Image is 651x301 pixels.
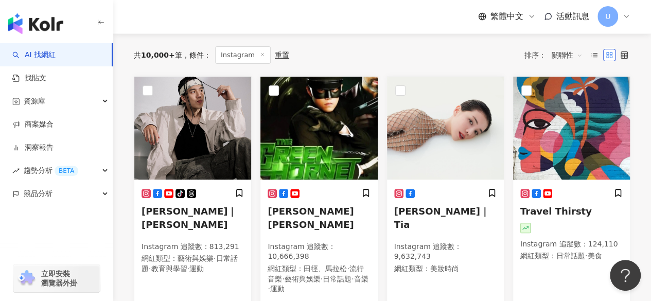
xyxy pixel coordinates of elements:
[524,47,588,63] div: 排序：
[268,264,370,294] p: 網紅類型 ：
[12,73,46,83] a: 找貼文
[605,11,610,22] span: U
[142,206,237,229] span: [PERSON_NAME]｜[PERSON_NAME]
[55,166,78,176] div: BETA
[610,260,641,291] iframe: Help Scout Beacon - Open
[552,47,583,63] span: 關聯性
[12,50,56,60] a: searchAI 找網紅
[556,252,585,260] span: 日常話題
[24,90,45,113] span: 資源庫
[134,51,182,59] div: 共 筆
[151,264,187,273] span: 教育與學習
[394,206,489,229] span: [PERSON_NAME]｜Tia
[520,206,592,217] span: Travel Thirsty
[16,270,37,287] img: chrome extension
[323,275,351,283] span: 日常話題
[387,77,504,180] img: KOL Avatar
[587,252,602,260] span: 美食
[282,275,284,283] span: ·
[134,77,251,180] img: KOL Avatar
[347,264,349,273] span: ·
[490,11,523,22] span: 繁體中文
[394,242,497,262] p: Instagram 追蹤數 ： 9,632,743
[182,51,211,59] span: 條件 ：
[189,264,204,273] span: 運動
[12,143,54,153] a: 洞察報告
[13,264,100,292] a: chrome extension立即安裝 瀏覽器外掛
[520,251,623,261] p: 網紅類型 ：
[270,285,285,293] span: 運動
[394,264,497,274] p: 網紅類型 ：
[178,254,214,262] span: 藝術與娛樂
[351,275,354,283] span: ·
[41,269,77,288] span: 立即安裝 瀏覽器外掛
[585,252,587,260] span: ·
[142,254,237,273] span: 日常話題
[275,51,289,59] div: 重置
[142,242,244,252] p: Instagram 追蹤數 ： 813,291
[142,254,244,274] p: 網紅類型 ：
[354,275,368,283] span: 音樂
[430,264,459,273] span: 美妝時尚
[187,264,189,273] span: ·
[24,159,78,182] span: 趨勢分析
[556,11,589,21] span: 活動訊息
[12,119,54,130] a: 商案媒合
[268,285,270,293] span: ·
[304,264,347,273] span: 田徑、馬拉松
[268,206,354,229] span: [PERSON_NAME] [PERSON_NAME]
[12,167,20,174] span: rise
[215,46,271,64] span: Instagram
[24,182,52,205] span: 競品分析
[285,275,321,283] span: 藝術與娛樂
[260,77,377,180] img: KOL Avatar
[8,13,63,34] img: logo
[268,242,370,262] p: Instagram 追蹤數 ： 10,666,398
[214,254,216,262] span: ·
[268,264,363,283] span: 流行音樂
[520,239,623,250] p: Instagram 追蹤數 ： 124,110
[149,264,151,273] span: ·
[141,51,175,59] span: 10,000+
[321,275,323,283] span: ·
[513,77,630,180] img: KOL Avatar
